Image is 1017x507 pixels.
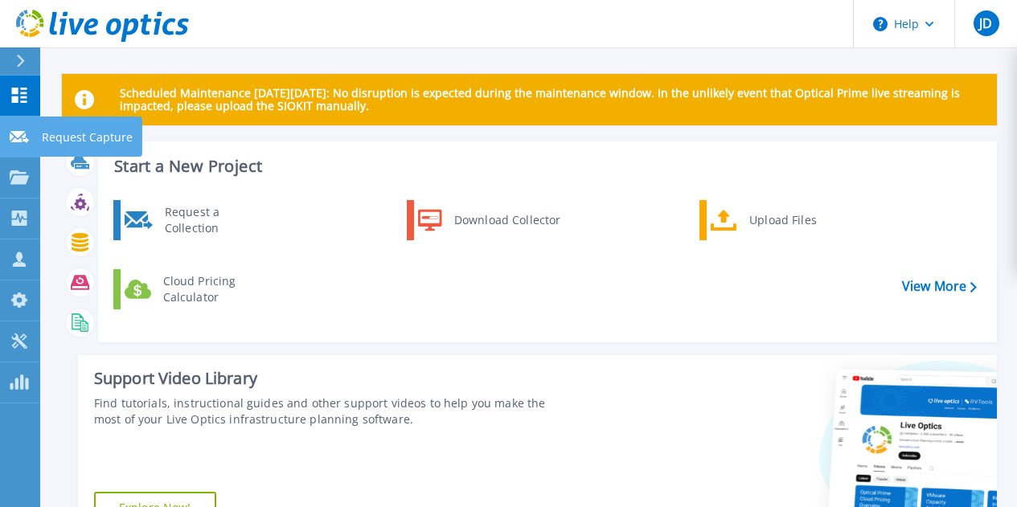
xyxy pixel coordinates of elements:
a: Cloud Pricing Calculator [113,269,278,309]
a: View More [902,279,977,294]
div: Support Video Library [94,368,572,389]
a: Download Collector [407,200,572,240]
div: Download Collector [446,204,568,236]
a: Upload Files [699,200,864,240]
span: JD [979,17,992,30]
div: Request a Collection [157,204,274,236]
p: Request Capture [42,117,133,158]
h3: Start a New Project [114,157,976,175]
a: Request a Collection [113,200,278,240]
p: Scheduled Maintenance [DATE][DATE]: No disruption is expected during the maintenance window. In t... [120,87,984,112]
div: Find tutorials, instructional guides and other support videos to help you make the most of your L... [94,395,572,427]
div: Upload Files [741,204,860,236]
div: Cloud Pricing Calculator [155,273,274,305]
